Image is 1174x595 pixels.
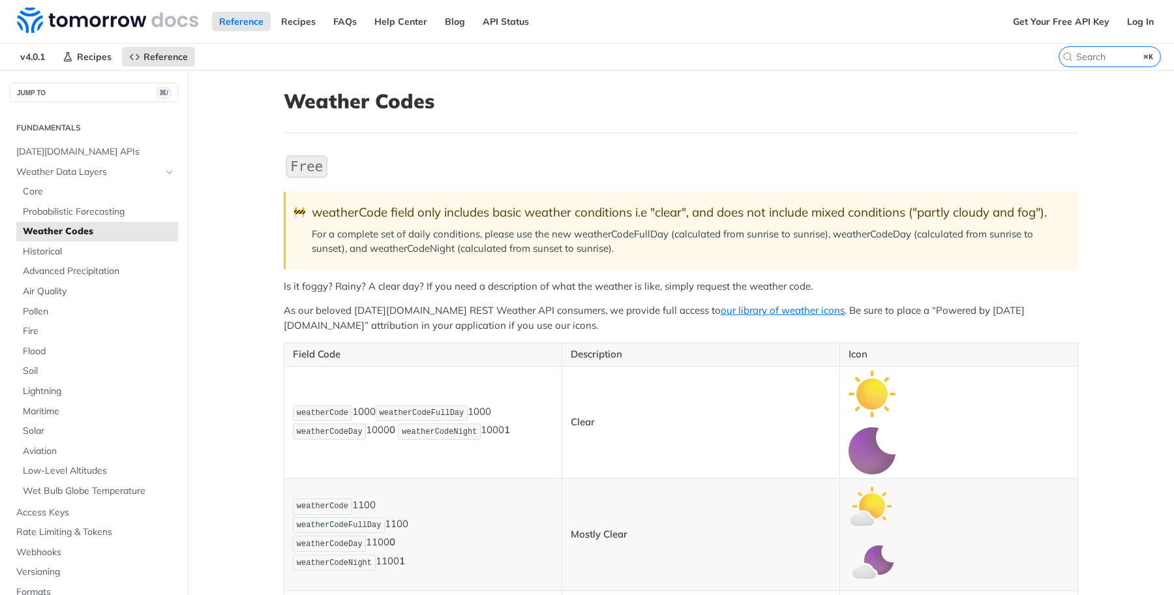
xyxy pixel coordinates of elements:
[23,345,175,358] span: Flood
[312,205,1065,220] div: weatherCode field only includes basic weather conditions i.e "clear", and does not include mixed ...
[23,265,175,278] span: Advanced Precipitation
[571,347,831,362] p: Description
[849,556,896,568] span: Expand image
[367,12,434,31] a: Help Center
[16,262,178,281] a: Advanced Precipitation
[16,506,175,519] span: Access Keys
[16,322,178,341] a: Fire
[13,47,52,67] span: v4.0.1
[571,528,627,540] strong: Mostly Clear
[1120,12,1161,31] a: Log In
[143,51,188,63] span: Reference
[1006,12,1117,31] a: Get Your Free API Key
[16,145,175,159] span: [DATE][DOMAIN_NAME] APIs
[293,404,553,442] p: 1000 1000 1000 1000
[297,558,372,568] span: weatherCodeNight
[284,279,1078,294] p: Is it foggy? Rainy? A clear day? If you need a description of what the weather is like, simply re...
[849,371,896,418] img: clear_day
[23,325,175,338] span: Fire
[16,166,161,179] span: Weather Data Layers
[849,483,896,530] img: mostly_clear_day
[16,282,178,301] a: Air Quality
[77,51,112,63] span: Recipes
[23,405,175,418] span: Maritime
[284,89,1078,113] h1: Weather Codes
[23,445,175,458] span: Aviation
[23,185,175,198] span: Core
[297,408,348,418] span: weatherCode
[212,12,271,31] a: Reference
[293,347,553,362] p: Field Code
[16,382,178,401] a: Lightning
[274,12,323,31] a: Recipes
[10,562,178,582] a: Versioning
[23,425,175,438] span: Solar
[16,526,175,539] span: Rate Limiting & Tokens
[10,83,178,102] button: JUMP TO⌘/
[284,303,1078,333] p: As our beloved [DATE][DOMAIN_NAME] REST Weather API consumers, we provide full access to . Be sur...
[849,499,896,511] span: Expand image
[293,205,306,220] span: 🚧
[380,408,464,418] span: weatherCodeFullDay
[164,167,175,177] button: Hide subpages for Weather Data Layers
[1141,50,1157,63] kbd: ⌘K
[16,442,178,461] a: Aviation
[10,122,178,134] h2: Fundamentals
[23,485,175,498] span: Wet Bulb Globe Temperature
[402,427,477,436] span: weatherCodeNight
[849,347,1069,362] p: Icon
[17,7,198,33] img: Tomorrow.io Weather API Docs
[23,285,175,298] span: Air Quality
[23,225,175,238] span: Weather Codes
[297,427,363,436] span: weatherCodeDay
[55,47,119,67] a: Recipes
[16,242,178,262] a: Historical
[297,540,363,549] span: weatherCodeDay
[122,47,195,67] a: Reference
[10,523,178,542] a: Rate Limiting & Tokens
[389,424,395,436] strong: 0
[16,202,178,222] a: Probabilistic Forecasting
[16,302,178,322] a: Pollen
[849,444,896,456] span: Expand image
[16,402,178,421] a: Maritime
[16,222,178,241] a: Weather Codes
[23,365,175,378] span: Soil
[1062,52,1073,62] svg: Search
[399,555,405,568] strong: 1
[849,540,896,587] img: mostly_clear_night
[16,546,175,559] span: Webhooks
[23,305,175,318] span: Pollen
[16,461,178,481] a: Low-Level Altitudes
[157,87,171,99] span: ⌘/
[721,304,845,316] a: our library of weather icons
[10,142,178,162] a: [DATE][DOMAIN_NAME] APIs
[297,502,348,511] span: weatherCode
[849,427,896,474] img: clear_night
[389,536,395,549] strong: 0
[571,416,595,428] strong: Clear
[16,421,178,441] a: Solar
[10,162,178,182] a: Weather Data LayersHide subpages for Weather Data Layers
[16,481,178,501] a: Wet Bulb Globe Temperature
[849,387,896,399] span: Expand image
[16,566,175,579] span: Versioning
[438,12,472,31] a: Blog
[293,497,553,572] p: 1100 1100 1100 1100
[10,503,178,523] a: Access Keys
[16,342,178,361] a: Flood
[475,12,536,31] a: API Status
[326,12,364,31] a: FAQs
[16,361,178,381] a: Soil
[23,245,175,258] span: Historical
[16,182,178,202] a: Core
[23,385,175,398] span: Lightning
[23,206,175,219] span: Probabilistic Forecasting
[297,521,382,530] span: weatherCodeFullDay
[23,465,175,478] span: Low-Level Altitudes
[504,424,510,436] strong: 1
[10,543,178,562] a: Webhooks
[312,227,1065,256] p: For a complete set of daily conditions, please use the new weatherCodeFullDay (calculated from su...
